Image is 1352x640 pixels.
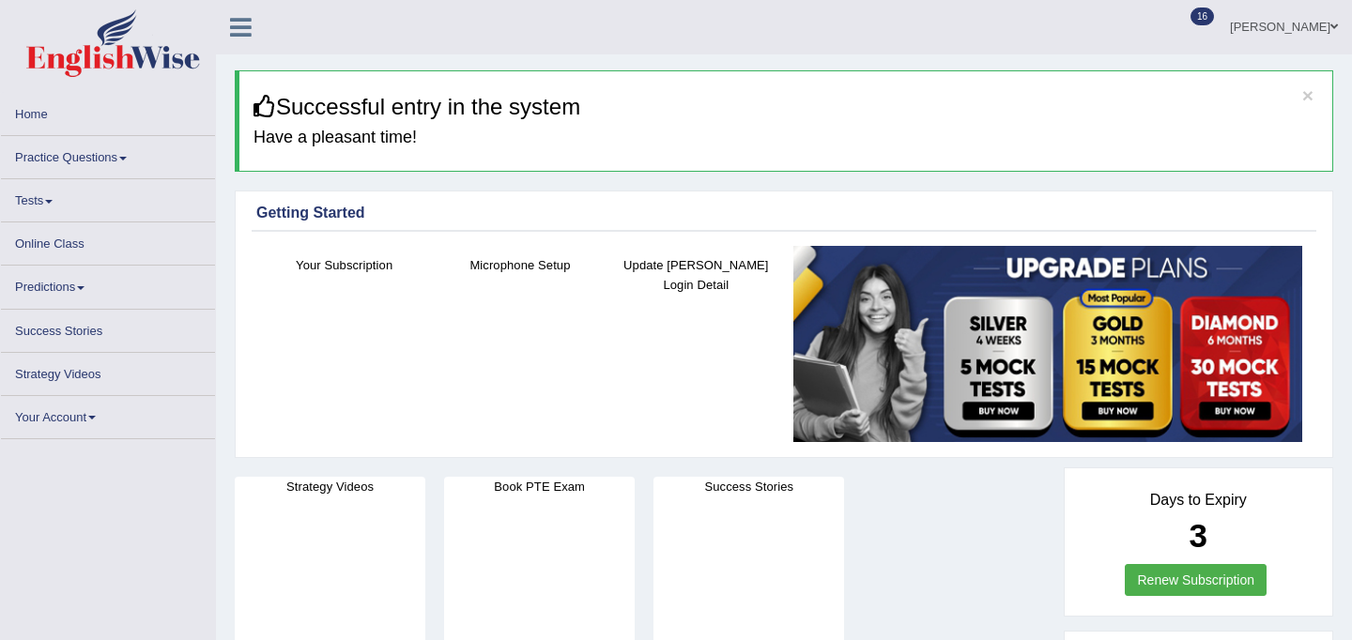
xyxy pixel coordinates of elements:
button: × [1302,85,1314,105]
h4: Your Subscription [266,255,422,275]
h4: Days to Expiry [1085,492,1313,509]
a: Home [1,93,215,130]
a: Success Stories [1,310,215,346]
a: Predictions [1,266,215,302]
h4: Book PTE Exam [444,477,635,496]
h3: Successful entry in the system [253,95,1318,119]
a: Renew Subscription [1125,564,1267,596]
a: Strategy Videos [1,353,215,389]
a: Practice Questions [1,136,215,173]
h4: Strategy Videos [235,477,425,496]
a: Online Class [1,222,215,259]
h4: Microphone Setup [441,255,598,275]
a: Your Account [1,396,215,433]
div: Getting Started [256,202,1312,224]
a: Tests [1,179,215,216]
img: small5.jpg [793,246,1302,443]
h4: Success Stories [653,477,844,496]
h4: Update [PERSON_NAME] Login Detail [618,255,775,295]
h4: Have a pleasant time! [253,129,1318,147]
b: 3 [1190,517,1207,554]
span: 16 [1191,8,1214,25]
